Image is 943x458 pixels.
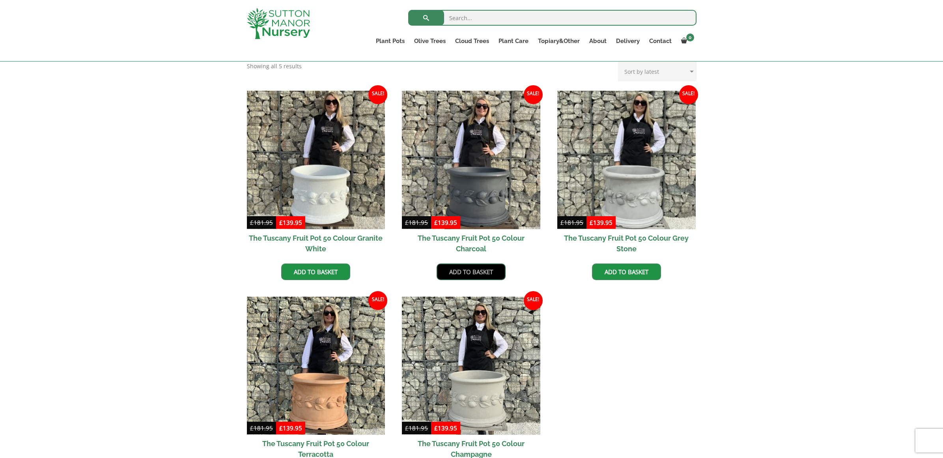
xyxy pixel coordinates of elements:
img: The Tuscany Fruit Pot 50 Colour Granite White [247,91,385,229]
a: Add to basket: “The Tuscany Fruit Pot 50 Colour Granite White” [281,264,350,280]
h2: The Tuscany Fruit Pot 50 Colour Granite White [247,229,385,258]
a: Sale! The Tuscany Fruit Pot 50 Colour Grey Stone [557,91,696,258]
a: Plant Pots [371,36,409,47]
span: £ [250,424,254,432]
bdi: 181.95 [405,424,428,432]
a: Topiary&Other [533,36,584,47]
span: £ [279,219,283,226]
bdi: 139.95 [434,424,457,432]
span: £ [590,219,593,226]
a: 0 [676,36,697,47]
span: £ [250,219,254,226]
img: The Tuscany Fruit Pot 50 Colour Terracotta [247,297,385,435]
span: £ [560,219,564,226]
bdi: 181.95 [560,219,583,226]
a: Add to basket: “The Tuscany Fruit Pot 50 Colour Charcoal” [437,264,506,280]
img: logo [247,8,310,39]
bdi: 139.95 [434,219,457,226]
img: The Tuscany Fruit Pot 50 Colour Champagne [402,297,540,435]
span: Sale! [368,85,387,104]
span: £ [434,424,438,432]
span: £ [405,219,409,226]
a: Add to basket: “The Tuscany Fruit Pot 50 Colour Grey Stone” [592,264,661,280]
a: Plant Care [494,36,533,47]
a: Sale! The Tuscany Fruit Pot 50 Colour Charcoal [402,91,540,258]
bdi: 181.95 [405,219,428,226]
a: Olive Trees [409,36,450,47]
bdi: 139.95 [279,219,302,226]
span: Sale! [524,85,543,104]
a: Delivery [611,36,644,47]
img: The Tuscany Fruit Pot 50 Colour Charcoal [402,91,540,229]
a: Sale! The Tuscany Fruit Pot 50 Colour Granite White [247,91,385,258]
p: Showing all 5 results [247,62,302,71]
bdi: 139.95 [279,424,302,432]
bdi: 139.95 [590,219,612,226]
span: £ [434,219,438,226]
a: Contact [644,36,676,47]
span: £ [405,424,409,432]
select: Shop order [618,62,697,81]
bdi: 181.95 [250,219,273,226]
span: 0 [686,34,694,41]
input: Search... [408,10,697,26]
span: £ [279,424,283,432]
img: The Tuscany Fruit Pot 50 Colour Grey Stone [557,91,696,229]
bdi: 181.95 [250,424,273,432]
a: About [584,36,611,47]
span: Sale! [368,291,387,310]
a: Cloud Trees [450,36,494,47]
span: Sale! [524,291,543,310]
h2: The Tuscany Fruit Pot 50 Colour Charcoal [402,229,540,258]
span: Sale! [679,85,698,104]
h2: The Tuscany Fruit Pot 50 Colour Grey Stone [557,229,696,258]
